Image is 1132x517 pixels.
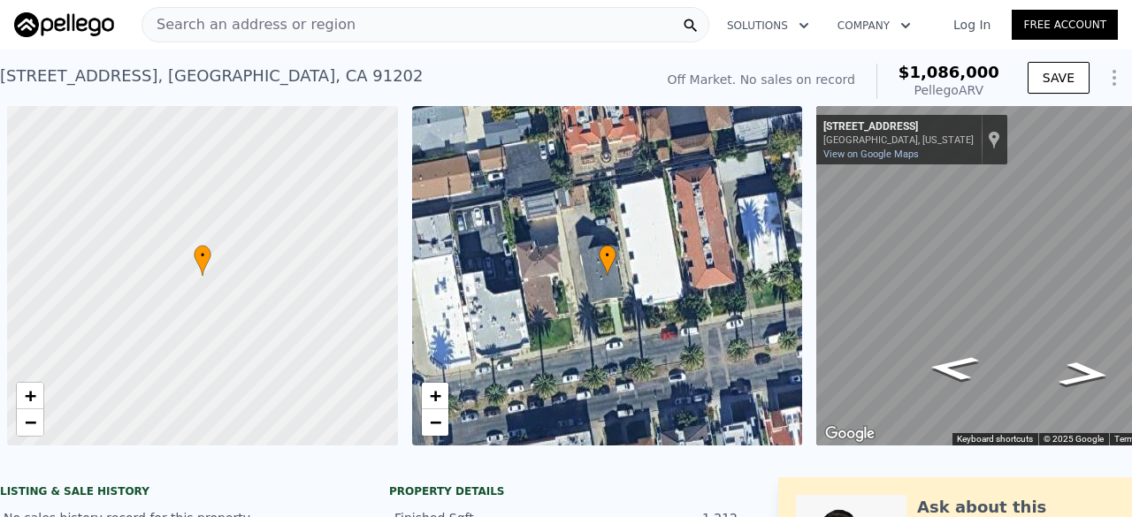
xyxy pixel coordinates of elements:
[899,63,999,81] span: $1,086,000
[25,411,36,433] span: −
[823,148,919,160] a: View on Google Maps
[14,12,114,37] img: Pellego
[142,14,356,35] span: Search an address or region
[932,16,1012,34] a: Log In
[668,71,855,88] div: Off Market. No sales on record
[599,247,616,263] span: •
[17,383,43,409] a: Zoom in
[821,422,879,445] a: Open this area in Google Maps (opens a new window)
[823,120,974,134] div: [STREET_ADDRESS]
[899,81,999,99] div: Pellego ARV
[25,384,36,407] span: +
[422,409,448,436] a: Zoom out
[1028,62,1090,94] button: SAVE
[1097,60,1132,95] button: Show Options
[823,10,925,42] button: Company
[1044,434,1104,444] span: © 2025 Google
[957,433,1033,445] button: Keyboard shortcuts
[713,10,823,42] button: Solutions
[429,384,440,407] span: +
[429,411,440,433] span: −
[194,247,211,263] span: •
[906,349,1001,386] path: Go West, Palm Dr
[389,484,743,498] div: Property details
[823,134,974,146] div: [GEOGRAPHIC_DATA], [US_STATE]
[1037,355,1132,392] path: Go East, Palm Dr
[1012,10,1118,40] a: Free Account
[17,409,43,436] a: Zoom out
[599,245,616,276] div: •
[422,383,448,409] a: Zoom in
[194,245,211,276] div: •
[821,422,879,445] img: Google
[988,130,1000,149] a: Show location on map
